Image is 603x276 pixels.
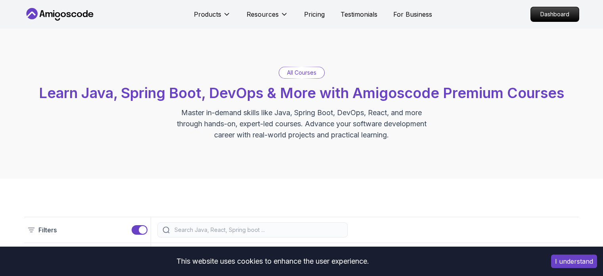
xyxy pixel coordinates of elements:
[39,84,564,102] span: Learn Java, Spring Boot, DevOps & More with Amigoscode Premium Courses
[304,10,325,19] a: Pricing
[531,7,579,21] p: Dashboard
[6,253,539,270] div: This website uses cookies to enhance the user experience.
[530,7,579,22] a: Dashboard
[247,10,288,25] button: Resources
[194,10,231,25] button: Products
[393,10,432,19] a: For Business
[168,107,435,141] p: Master in-demand skills like Java, Spring Boot, DevOps, React, and more through hands-on, expert-...
[194,10,221,19] p: Products
[341,10,377,19] a: Testimonials
[38,225,57,235] p: Filters
[247,10,279,19] p: Resources
[173,226,343,234] input: Search Java, React, Spring boot ...
[287,69,316,77] p: All Courses
[551,255,597,268] button: Accept cookies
